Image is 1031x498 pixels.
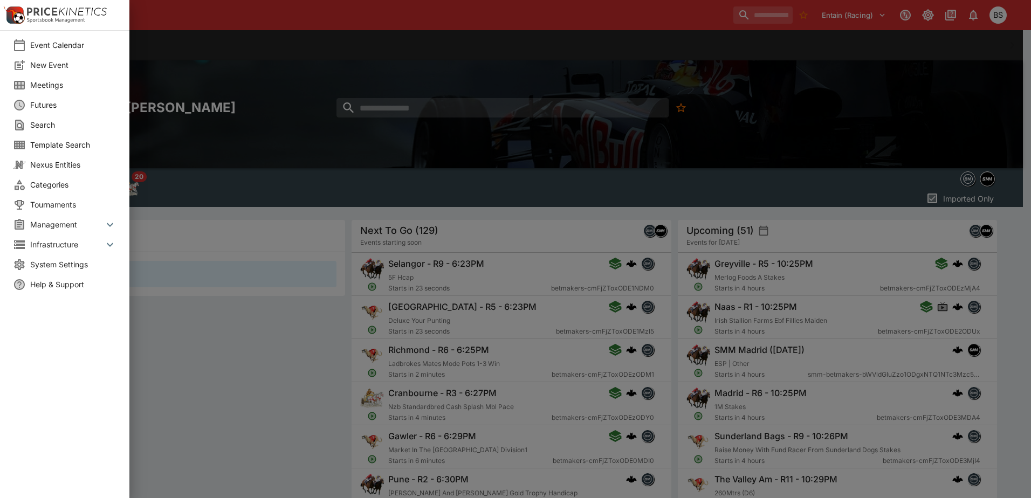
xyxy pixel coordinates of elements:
[30,99,116,110] span: Futures
[30,59,116,71] span: New Event
[30,79,116,91] span: Meetings
[30,239,104,250] span: Infrastructure
[30,279,116,290] span: Help & Support
[30,259,116,270] span: System Settings
[30,199,116,210] span: Tournaments
[3,4,25,26] img: PriceKinetics Logo
[30,179,116,190] span: Categories
[30,219,104,230] span: Management
[30,159,116,170] span: Nexus Entities
[30,39,116,51] span: Event Calendar
[30,119,116,130] span: Search
[30,139,116,150] span: Template Search
[27,18,85,23] img: Sportsbook Management
[27,8,107,16] img: PriceKinetics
